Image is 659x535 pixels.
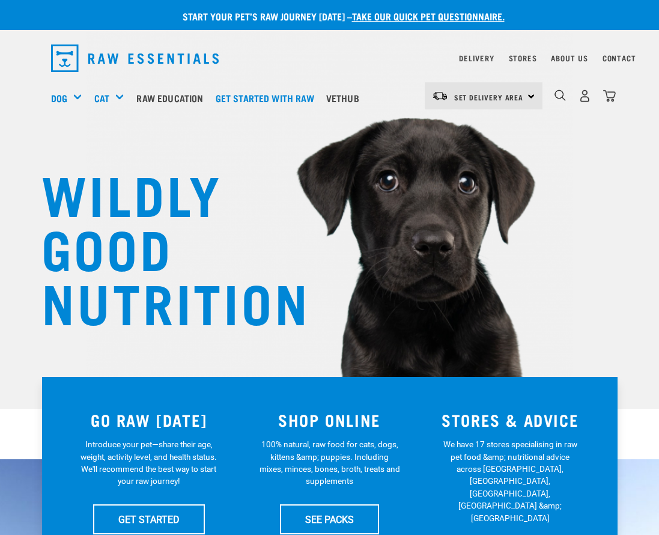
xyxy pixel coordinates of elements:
img: home-icon-1@2x.png [554,90,566,101]
a: Get started with Raw [213,74,323,122]
a: Contact [603,56,636,60]
h3: STORES & ADVICE [427,411,594,429]
p: We have 17 stores specialising in raw pet food &amp; nutritional advice across [GEOGRAPHIC_DATA],... [440,438,581,524]
nav: dropdown navigation [41,40,618,77]
h3: GO RAW [DATE] [66,411,232,429]
a: Dog [51,91,67,105]
img: home-icon@2x.png [603,90,616,102]
h3: SHOP ONLINE [246,411,413,429]
a: Delivery [459,56,494,60]
img: user.png [579,90,591,102]
a: About Us [551,56,588,60]
a: SEE PACKS [280,504,379,534]
p: Introduce your pet—share their age, weight, activity level, and health status. We'll recommend th... [78,438,219,488]
a: take our quick pet questionnaire. [352,13,505,19]
img: van-moving.png [432,91,448,102]
a: Cat [94,91,109,105]
h1: WILDLY GOOD NUTRITION [41,165,282,328]
a: GET STARTED [93,504,205,534]
img: Raw Essentials Logo [51,44,219,72]
a: Raw Education [133,74,212,122]
a: Vethub [323,74,368,122]
a: Stores [509,56,537,60]
span: Set Delivery Area [454,95,524,99]
p: 100% natural, raw food for cats, dogs, kittens &amp; puppies. Including mixes, minces, bones, bro... [259,438,400,488]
